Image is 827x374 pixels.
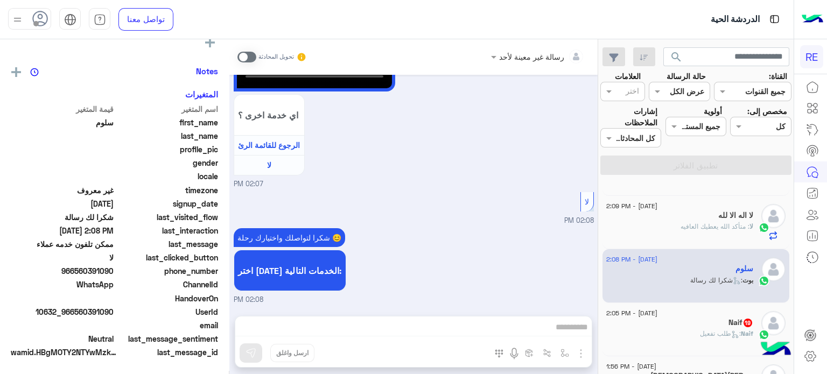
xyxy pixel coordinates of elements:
[234,295,263,305] span: 02:08 PM
[116,117,219,128] span: first_name
[64,13,76,26] img: tab
[615,70,641,82] label: العلامات
[11,225,114,236] span: 2025-08-18T11:08:33.026Z
[681,222,749,230] span: متأكد الله يعطيك العافيه
[116,185,219,196] span: timezone
[116,198,219,209] span: signup_date
[11,320,114,331] span: null
[116,130,219,142] span: last_name
[761,257,786,281] img: defaultAdmin.png
[238,140,300,150] span: الرجوع للقائمة الرئ
[11,67,21,77] img: add
[670,51,683,63] span: search
[258,53,294,61] small: تحويل المحادثة
[116,171,219,182] span: locale
[116,144,219,155] span: profile_pic
[234,228,345,247] p: 18/8/2025, 2:08 PM
[30,68,39,76] img: notes
[600,105,657,129] label: إشارات الملاحظات
[94,13,106,26] img: tab
[11,103,114,115] span: قيمة المتغير
[768,12,781,26] img: tab
[663,47,690,70] button: search
[196,66,218,76] h6: Notes
[744,319,752,327] span: 19
[116,333,219,344] span: last_message_sentiment
[11,279,114,290] span: 2
[11,347,118,358] span: wamid.HBgMOTY2NTYwMzkxMDkwFQIAEhggNDkxNEFBNTQzOUM3N0U5NzdEQ0U0MjgyNTZDQkRGMzkA
[11,333,114,344] span: 0
[606,362,656,371] span: [DATE] - 1:56 PM
[606,201,657,211] span: [DATE] - 2:09 PM
[759,329,769,340] img: WhatsApp
[116,252,219,263] span: last_clicked_button
[116,265,219,277] span: phone_number
[121,347,218,358] span: last_message_id
[742,276,753,284] span: بوت
[606,255,657,264] span: [DATE] - 2:08 PM
[761,204,786,228] img: defaultAdmin.png
[238,110,300,120] span: اي خدمة اخرى ؟
[711,12,760,27] p: الدردشة الحية
[11,306,114,317] span: 10632_966560391090
[606,308,657,318] span: [DATE] - 2:05 PM
[116,320,219,331] span: email
[757,331,795,369] img: hulul-logo.png
[11,265,114,277] span: 966560391090
[11,117,114,128] span: سلوم
[89,8,110,31] a: tab
[761,311,786,335] img: defaultAdmin.png
[11,211,114,223] span: شكرا لك رسالة
[11,157,114,168] span: null
[11,238,114,250] span: ممكن تلفون خدمه عملاء
[11,198,114,209] span: 2022-07-11T17:03:39.078Z
[564,216,594,224] span: 02:08 PM
[690,276,742,284] span: : شكرا لك رسالة
[749,222,753,230] span: لا
[116,211,219,223] span: last_visited_flow
[626,85,641,99] div: اختر
[116,306,219,317] span: UserId
[116,293,219,304] span: HandoverOn
[116,225,219,236] span: last_interaction
[11,185,114,196] span: غير معروف
[769,70,787,82] label: القناة:
[116,279,219,290] span: ChannelId
[728,318,753,327] h5: Naif
[802,8,823,31] img: Logo
[116,157,219,168] span: gender
[185,89,218,99] h6: المتغيرات
[747,105,787,117] label: مخصص إلى:
[11,13,24,26] img: profile
[718,211,753,220] h5: لا اله الا لله
[735,264,753,273] h5: سلوم
[741,329,753,337] span: Naif
[116,238,219,250] span: last_message
[759,276,769,286] img: WhatsApp
[704,105,722,117] label: أولوية
[238,265,342,276] span: اختر [DATE] الخدمات التالية:
[11,293,114,304] span: null
[11,252,114,263] span: لا
[800,45,823,68] div: RE
[667,70,706,82] label: حالة الرسالة
[234,179,263,189] span: 02:07 PM
[700,329,741,337] span: : طلب تفعيل
[11,171,114,182] span: null
[270,344,314,362] button: ارسل واغلق
[116,103,219,115] span: اسم المتغير
[585,197,589,206] span: لا
[600,156,791,175] button: تطبيق الفلاتر
[118,8,173,31] a: تواصل معنا
[759,222,769,233] img: WhatsApp
[267,160,271,170] span: لا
